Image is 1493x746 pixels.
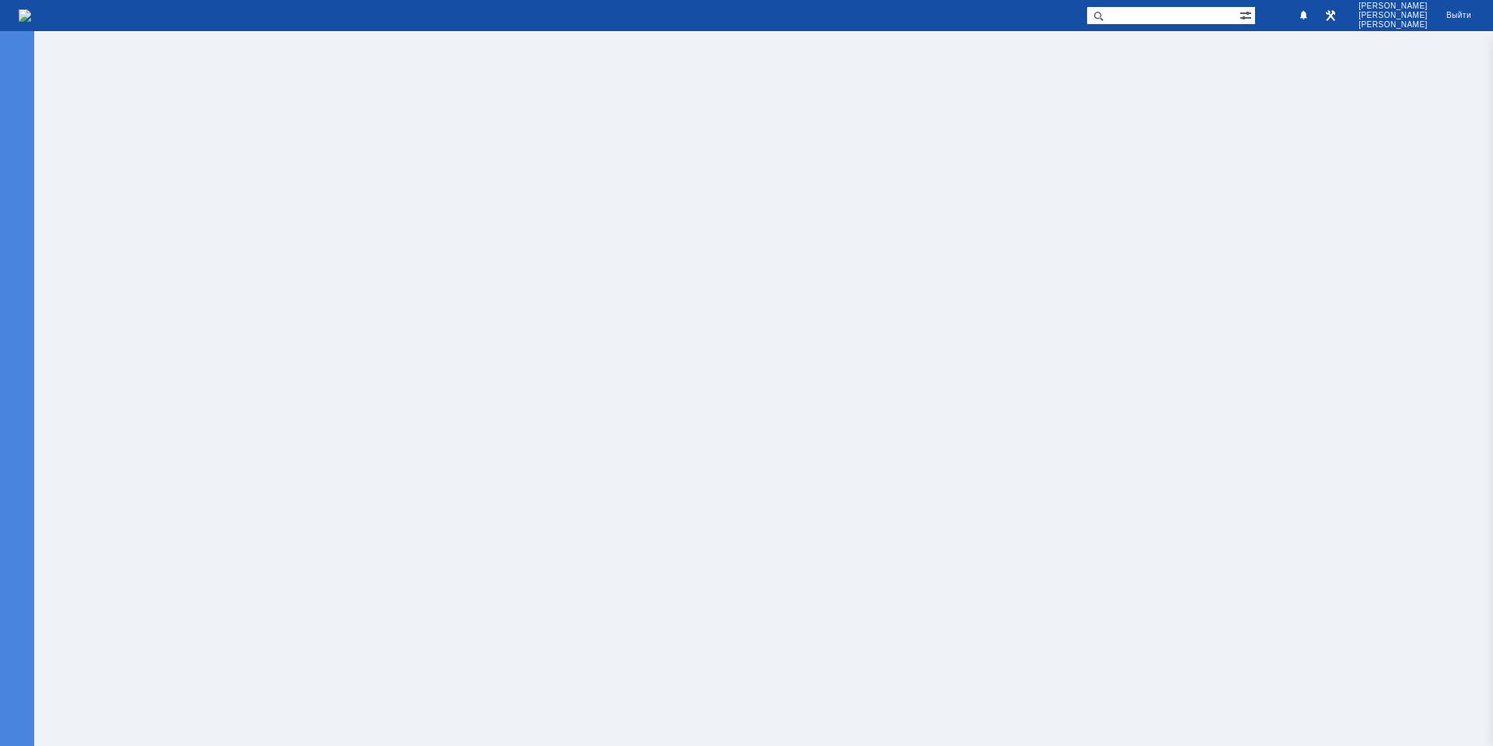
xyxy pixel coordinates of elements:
a: Перейти на домашнюю страницу [19,9,31,22]
img: logo [19,9,31,22]
a: Перейти в интерфейс администратора [1321,6,1340,25]
span: Расширенный поиск [1240,7,1255,22]
span: [PERSON_NAME] [1358,20,1428,30]
span: [PERSON_NAME] [1358,2,1428,11]
span: [PERSON_NAME] [1358,11,1428,20]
